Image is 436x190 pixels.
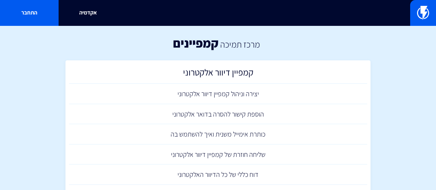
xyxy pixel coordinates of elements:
a: דוח כללי של כל הדיוור האלקטרוני [69,164,367,185]
a: כותרת אימייל משנית ואיך להשתמש בה [69,124,367,144]
a: קמפיין דיוור אלקטרוני [69,64,367,84]
a: שליחה חוזרת של קמפיין דיוור אלקטרוני [69,144,367,165]
a: יצירה וניהול קמפיין דיוור אלקטרוני [69,84,367,104]
a: מרכז תמיכה [220,38,260,50]
a: הוספת קישור להסרה בדואר אלקטרוני [69,104,367,124]
h1: קמפיינים [173,36,219,50]
h2: קמפיין דיוור אלקטרוני [72,67,364,81]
